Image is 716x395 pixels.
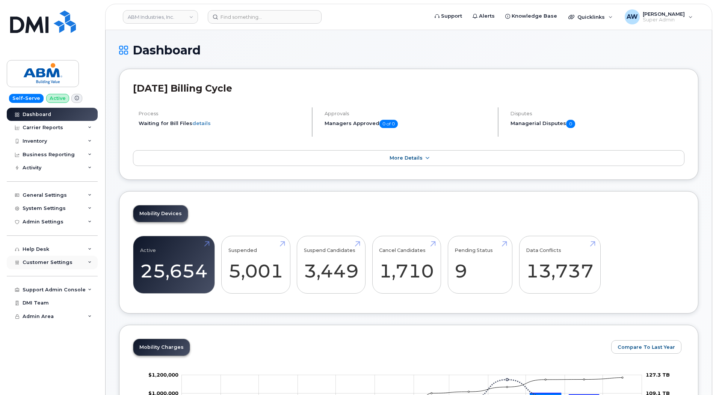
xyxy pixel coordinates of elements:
[379,120,398,128] span: 0 of 0
[140,240,208,289] a: Active 25,654
[133,83,684,94] h2: [DATE] Billing Cycle
[618,344,675,351] span: Compare To Last Year
[148,372,178,378] g: $0
[325,111,491,116] h4: Approvals
[139,120,305,127] li: Waiting for Bill Files
[646,372,670,378] tspan: 127.3 TB
[390,155,423,161] span: More Details
[511,111,684,116] h4: Disputes
[379,240,434,289] a: Cancel Candidates 1,710
[133,339,190,356] a: Mobility Charges
[139,111,305,116] h4: Process
[566,120,575,128] span: 0
[192,120,211,126] a: details
[228,240,283,289] a: Suspended 5,001
[148,372,178,378] tspan: $1,200,000
[611,340,681,354] button: Compare To Last Year
[511,120,684,128] h5: Managerial Disputes
[304,240,359,289] a: Suspend Candidates 3,449
[526,240,594,289] a: Data Conflicts 13,737
[119,44,698,57] h1: Dashboard
[325,120,491,128] h5: Managers Approved
[133,205,188,222] a: Mobility Devices
[455,240,505,289] a: Pending Status 9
